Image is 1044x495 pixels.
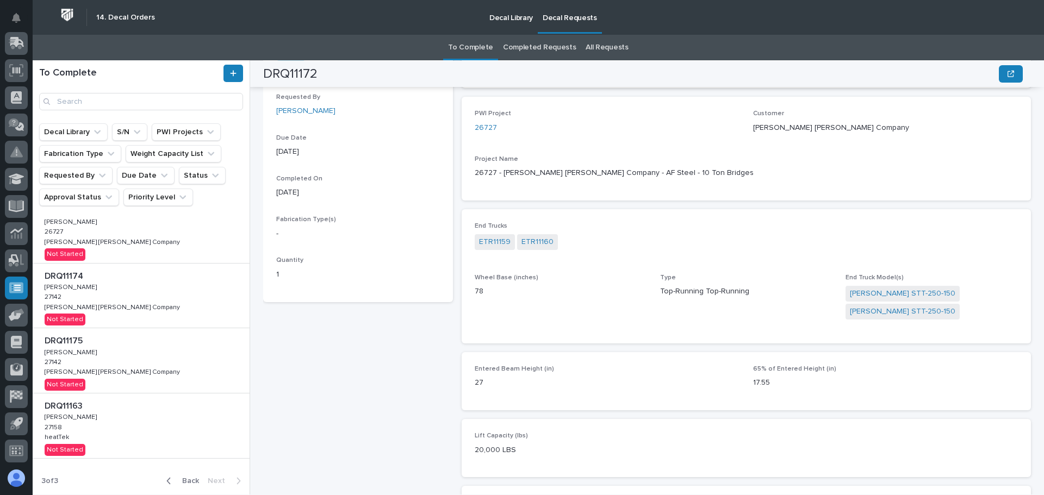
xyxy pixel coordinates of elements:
[276,216,336,223] span: Fabrication Type(s)
[276,105,335,117] a: [PERSON_NAME]
[475,377,740,389] p: 27
[660,274,676,281] span: Type
[45,302,182,311] p: [PERSON_NAME] [PERSON_NAME] Company
[846,274,904,281] span: End Truck Model(s)
[5,467,28,490] button: users-avatar
[45,269,85,281] p: DRQ11174
[152,123,221,141] button: PWI Projects
[706,286,749,297] span: Top-Running
[475,286,647,297] p: 78
[753,122,1018,134] p: [PERSON_NAME] [PERSON_NAME] Company
[45,236,182,246] p: [PERSON_NAME] [PERSON_NAME] Company
[45,334,85,346] p: DRQ11175
[753,377,1018,389] p: 17.55
[33,393,250,459] a: DRQ11163DRQ11163 [PERSON_NAME][PERSON_NAME] 2715827158 heatTekheatTek Not Started
[276,257,303,264] span: Quantity
[475,223,507,229] span: End Trucks
[33,328,250,393] a: DRQ11175DRQ11175 [PERSON_NAME][PERSON_NAME] 2714227142 [PERSON_NAME] [PERSON_NAME] Company[PERSON...
[475,122,497,134] a: 26727
[203,476,250,486] button: Next
[276,60,306,76] div: Normal
[39,189,119,206] button: Approval Status
[475,366,554,372] span: Entered Beam Height (in)
[208,476,232,486] span: Next
[45,226,65,236] p: 26727
[39,93,243,110] input: Search
[475,444,647,456] p: 20,000 LBS
[276,146,440,158] p: [DATE]
[45,248,85,260] div: Not Started
[179,167,226,184] button: Status
[112,123,147,141] button: S/N
[45,216,99,226] p: [PERSON_NAME]
[96,13,155,22] h2: 14. Decal Orders
[45,379,85,391] div: Not Started
[39,145,121,162] button: Fabrication Type
[660,286,704,297] span: Top-Running
[263,66,318,82] h2: DRQ11172
[45,281,99,291] p: [PERSON_NAME]
[57,5,77,25] img: Workspace Logo
[479,236,511,248] a: ETR11159
[753,110,784,117] span: Customer
[503,35,576,60] a: Completed Requests
[475,274,538,281] span: Wheel Base (inches)
[276,176,322,182] span: Completed On
[33,198,250,264] a: DRQ11173DRQ11173 [PERSON_NAME][PERSON_NAME] 2672726727 [PERSON_NAME] [PERSON_NAME] Company[PERSON...
[753,366,836,372] span: 65% of Entered Height (in)
[45,431,71,441] p: heatTek
[586,35,628,60] a: All Requests
[39,67,221,79] h1: To Complete
[276,228,440,240] p: -
[475,156,518,162] span: Project Name
[276,187,440,198] p: [DATE]
[176,476,199,486] span: Back
[158,476,203,486] button: Back
[475,433,528,439] span: Lift Capacity (lbs)
[123,189,193,206] button: Priority Level
[475,167,1018,179] p: 26727 - [PERSON_NAME] [PERSON_NAME] Company - AF Steel - 10 Ton Bridges
[39,123,108,141] button: Decal Library
[45,444,85,456] div: Not Started
[126,145,221,162] button: Weight Capacity List
[521,236,554,248] a: ETR11160
[45,366,182,376] p: [PERSON_NAME] [PERSON_NAME] Company
[117,167,175,184] button: Due Date
[45,399,85,411] p: DRQ11163
[45,411,99,421] p: [PERSON_NAME]
[276,94,320,101] span: Requested By
[39,167,113,184] button: Requested By
[448,35,493,60] a: To Complete
[45,314,85,325] div: Not Started
[33,264,250,329] a: DRQ11174DRQ11174 [PERSON_NAME][PERSON_NAME] 2714227142 [PERSON_NAME] [PERSON_NAME] Company[PERSON...
[45,422,64,431] p: 27158
[33,468,67,494] p: 3 of 3
[5,7,28,29] button: Notifications
[45,291,64,301] p: 27142
[276,135,307,141] span: Due Date
[45,356,64,366] p: 27142
[276,269,440,280] p: 1
[850,288,955,299] a: [PERSON_NAME] STT-250-150
[850,306,955,317] a: [PERSON_NAME] STT-250-150
[45,347,99,356] p: [PERSON_NAME]
[475,110,511,117] span: PWI Project
[14,13,28,30] div: Notifications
